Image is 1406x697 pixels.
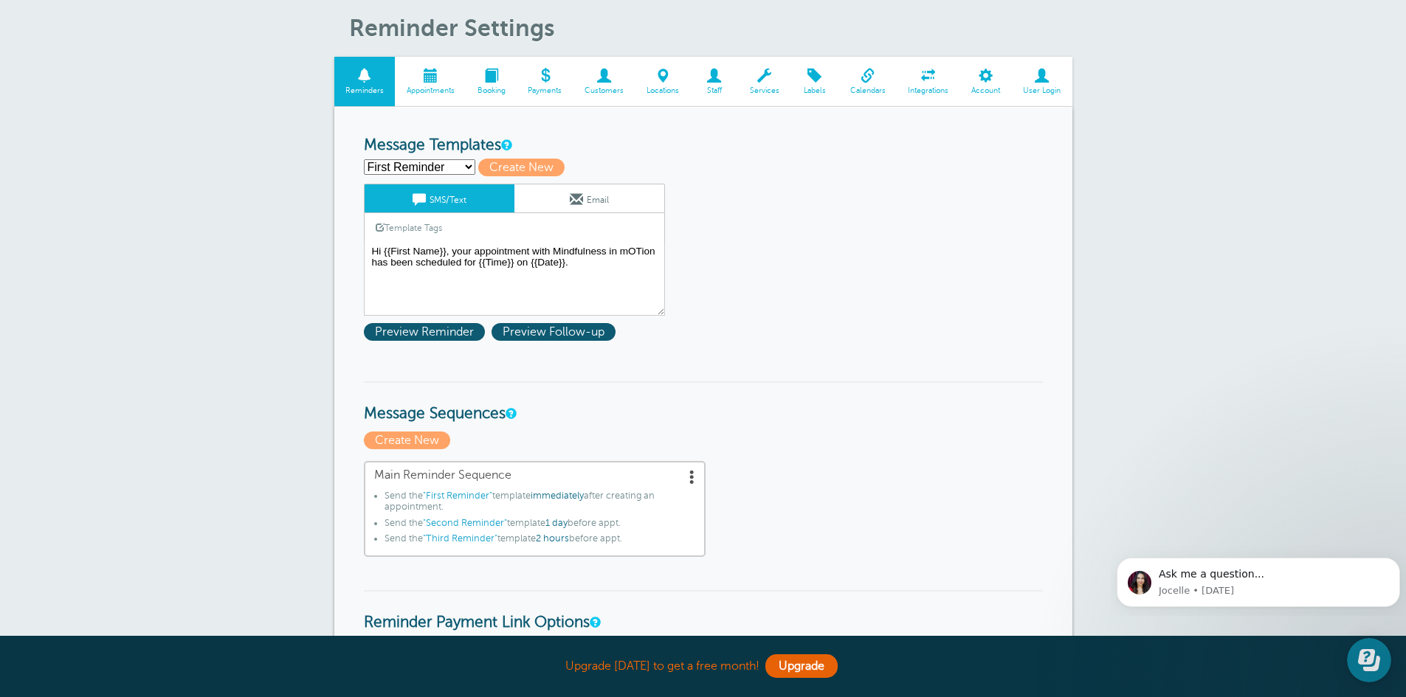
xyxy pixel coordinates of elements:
a: SMS/Text [365,184,514,212]
a: Create New [364,434,454,447]
h3: Message Templates [364,136,1043,155]
h3: Reminder Payment Link Options [364,590,1043,632]
span: Booking [473,86,509,95]
span: Create New [478,159,565,176]
a: Appointments [395,57,466,106]
span: User Login [1019,86,1065,95]
span: 1 day [545,518,568,528]
span: Preview Follow-up [492,323,616,341]
textarea: Hi {{First Name}}, your appointment with Mindfulness in mOTion has been scheduled for {{Time}} on... [364,242,665,316]
a: Create New [478,161,571,174]
h3: Message Sequences [364,381,1043,423]
a: Message Sequences allow you to setup multiple reminder schedules that can use different Message T... [506,409,514,418]
a: Integrations [897,57,960,106]
span: Create New [364,431,450,449]
span: Services [745,86,783,95]
span: 2 hours [536,533,569,544]
a: Email [514,184,664,212]
a: Main Reminder Sequence Send the"First Reminder"templateimmediatelyafter creating an appointment.S... [364,461,706,557]
li: Send the template after creating an appointment. [385,490,695,518]
iframe: Intercom notifications message [1111,544,1406,616]
a: This is the wording for your reminder and follow-up messages. You can create multiple templates i... [501,140,510,150]
span: Staff [697,86,731,95]
span: Integrations [904,86,953,95]
a: Template Tags [365,213,453,242]
span: immediately [531,490,584,501]
li: Send the template before appt. [385,518,695,534]
span: Customers [581,86,628,95]
a: User Login [1012,57,1072,106]
a: Staff [690,57,738,106]
span: Appointments [402,86,458,95]
span: Calendars [846,86,889,95]
span: Labels [798,86,831,95]
a: Payments [517,57,573,106]
a: Booking [466,57,517,106]
a: Services [738,57,790,106]
span: Preview Reminder [364,323,485,341]
a: Customers [573,57,635,106]
a: Locations [635,57,691,106]
span: "Third Reminder" [423,533,497,544]
span: "Second Reminder" [423,518,507,528]
a: Preview Reminder [364,325,492,339]
span: "First Reminder" [423,490,492,501]
a: Calendars [838,57,897,106]
a: Labels [790,57,838,106]
a: These settings apply to all templates. Automatically add a payment link to your reminders if an a... [590,617,599,627]
h1: Reminder Settings [349,14,1072,42]
iframe: Resource center [1347,638,1391,682]
span: Main Reminder Sequence [374,468,695,482]
div: Upgrade [DATE] to get a free month! [334,651,1072,682]
li: Send the template before appt. [385,533,695,549]
span: Payments [524,86,566,95]
a: Preview Follow-up [492,325,619,339]
span: Account [968,86,1004,95]
a: Account [960,57,1012,106]
span: Locations [643,86,683,95]
a: Upgrade [765,654,838,678]
span: Reminders [342,86,388,95]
